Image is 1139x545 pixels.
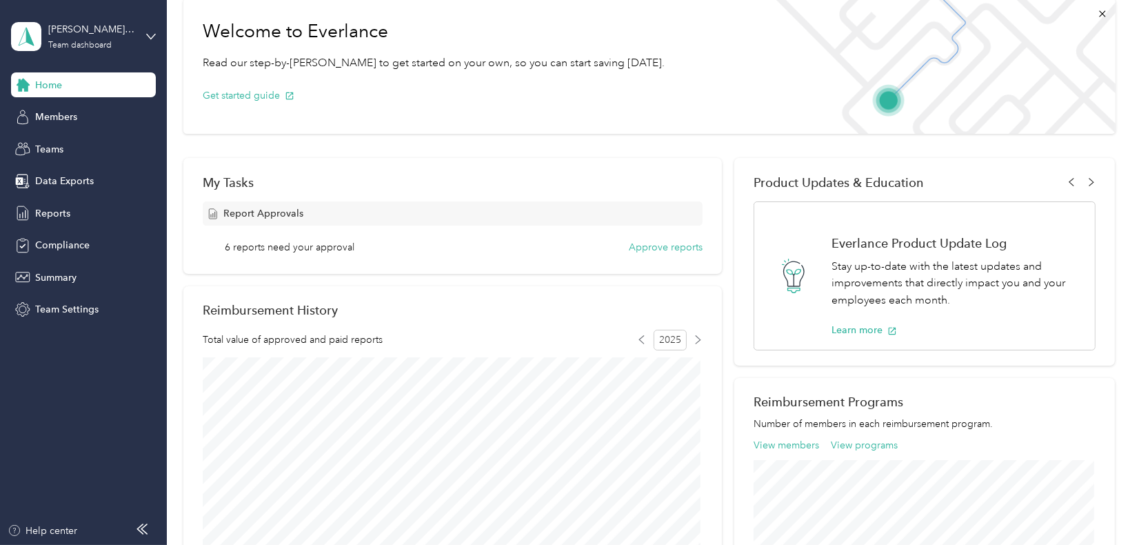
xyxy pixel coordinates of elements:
span: Data Exports [35,174,94,188]
p: Read our step-by-[PERSON_NAME] to get started on your own, so you can start saving [DATE]. [203,54,665,72]
span: Reports [35,206,70,221]
span: 6 reports need your approval [225,240,354,255]
h2: Reimbursement History [203,303,338,317]
p: Number of members in each reimbursement program. [754,417,1096,431]
span: Compliance [35,238,90,252]
span: Total value of approved and paid reports [203,333,383,347]
p: Stay up-to-date with the latest updates and improvements that directly impact you and your employ... [831,258,1081,309]
span: Product Updates & Education [754,175,924,190]
iframe: Everlance-gr Chat Button Frame [1062,468,1139,545]
div: [PERSON_NAME]'s Team [48,22,134,37]
button: Approve reports [629,240,703,255]
button: Get started guide [203,88,294,103]
span: Report Approvals [223,206,303,221]
span: Home [35,78,62,92]
button: View members [754,438,819,453]
div: Team dashboard [48,41,112,50]
span: Team Settings [35,302,99,317]
button: Learn more [831,323,897,337]
button: Help center [8,524,78,538]
h1: Welcome to Everlance [203,21,665,43]
span: Members [35,110,77,124]
span: 2025 [654,330,687,350]
span: Teams [35,142,63,157]
h1: Everlance Product Update Log [831,236,1081,250]
button: View programs [831,438,898,453]
h2: Reimbursement Programs [754,395,1096,409]
div: My Tasks [203,175,703,190]
span: Summary [35,270,77,285]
